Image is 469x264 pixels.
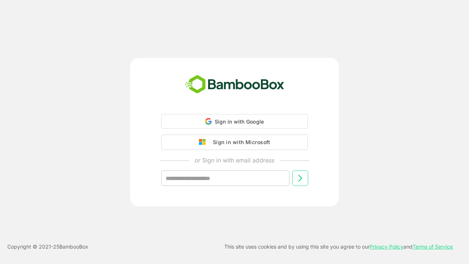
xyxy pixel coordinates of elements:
div: Sign in with Microsoft [209,137,270,147]
a: Terms of Service [413,243,453,250]
p: This site uses cookies and by using this site you agree to our and [224,242,453,251]
button: Sign in with Microsoft [161,135,308,150]
img: bamboobox [181,73,288,97]
p: Copyright © 2021- 25 BambooBox [7,242,88,251]
img: google [199,139,209,146]
span: Sign in with Google [215,118,264,125]
div: Sign in with Google [161,114,308,129]
a: Privacy Policy [370,243,403,250]
p: or Sign in with email address [195,156,274,165]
